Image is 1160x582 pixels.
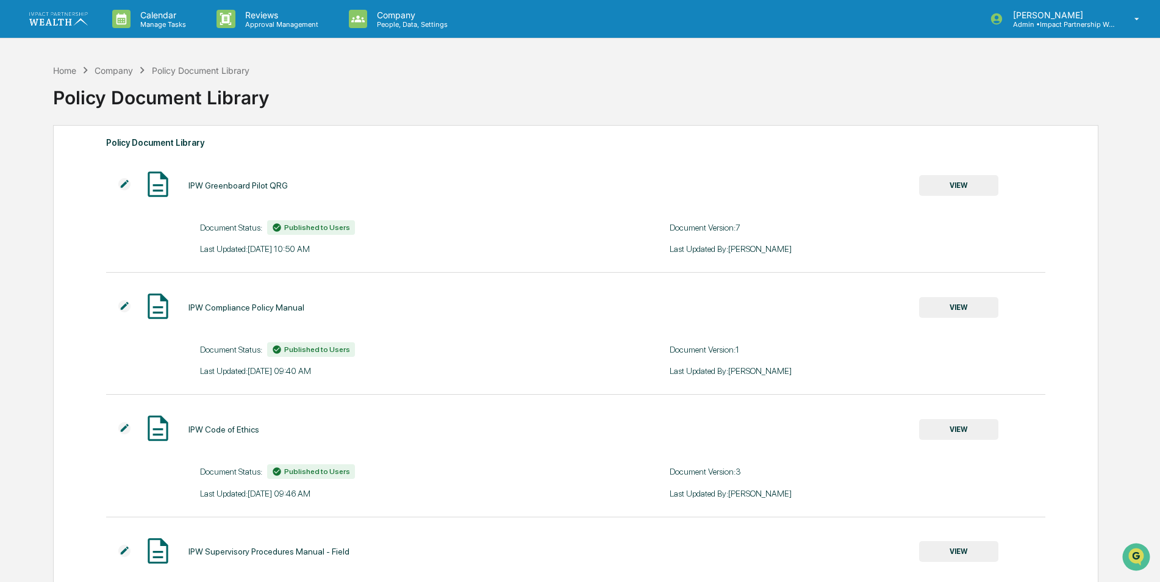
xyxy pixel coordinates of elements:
div: Last Updated By: [PERSON_NAME] [670,244,1045,254]
div: Document Version: 7 [670,223,1045,232]
p: [PERSON_NAME] [1003,10,1117,20]
div: Policy Document Library [53,77,1097,109]
button: VIEW [919,175,998,196]
a: 🗄️Attestations [84,149,156,171]
div: IPW Supervisory Procedures Manual - Field [188,547,349,556]
div: Company [95,65,133,76]
div: 🖐️ [12,155,22,165]
p: Admin • Impact Partnership Wealth [1003,20,1117,29]
button: Start new chat [207,97,222,112]
div: Last Updated: [DATE] 09:40 AM [200,366,576,376]
span: Published to Users [284,467,350,476]
div: 🗄️ [88,155,98,165]
img: Additional Document Icon [118,178,131,190]
p: Company [367,10,454,20]
a: 🖐️Preclearance [7,149,84,171]
div: Last Updated By: [PERSON_NAME] [670,489,1045,498]
span: Preclearance [24,154,79,166]
div: Document Status: [200,220,576,235]
img: Document Icon [143,291,173,322]
div: Home [53,65,76,76]
span: Attestations [101,154,151,166]
div: Document Status: [200,342,576,357]
p: Calendar [131,10,192,20]
p: Approval Management [235,20,324,29]
img: 1746055101610-c473b297-6a78-478c-a979-82029cc54cd1 [12,93,34,115]
button: VIEW [919,297,998,318]
iframe: Open customer support [1121,542,1154,575]
p: People, Data, Settings [367,20,454,29]
img: Additional Document Icon [118,300,131,312]
img: Additional Document Icon [118,545,131,557]
span: Published to Users [284,345,350,354]
div: IPW Compliance Policy Manual [188,303,304,312]
div: We're available if you need us! [41,106,154,115]
div: Document Version: 3 [670,467,1045,476]
div: Last Updated: [DATE] 10:50 AM [200,244,576,254]
span: Pylon [121,207,148,216]
div: 🔎 [12,178,22,188]
img: Document Icon [143,413,173,444]
img: Additional Document Icon [118,422,131,434]
div: IPW Greenboard Pilot QRG [188,181,288,190]
div: Last Updated By: [PERSON_NAME] [670,366,1045,376]
a: 🔎Data Lookup [7,172,82,194]
button: VIEW [919,541,998,562]
div: Document Version: 1 [670,345,1045,354]
p: How can we help? [12,26,222,45]
div: IPW Code of Ethics [188,425,259,434]
p: Reviews [235,10,324,20]
img: Document Icon [143,536,173,566]
div: Start new chat [41,93,200,106]
p: Manage Tasks [131,20,192,29]
img: logo [29,12,88,25]
div: Policy Document Library [152,65,249,76]
div: Policy Document Library [106,135,1046,151]
span: Published to Users [284,223,350,232]
span: Data Lookup [24,177,77,189]
div: Document Status: [200,464,576,479]
img: Document Icon [143,169,173,199]
a: Powered byPylon [86,206,148,216]
button: VIEW [919,419,998,440]
div: Last Updated: [DATE] 09:46 AM [200,489,576,498]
